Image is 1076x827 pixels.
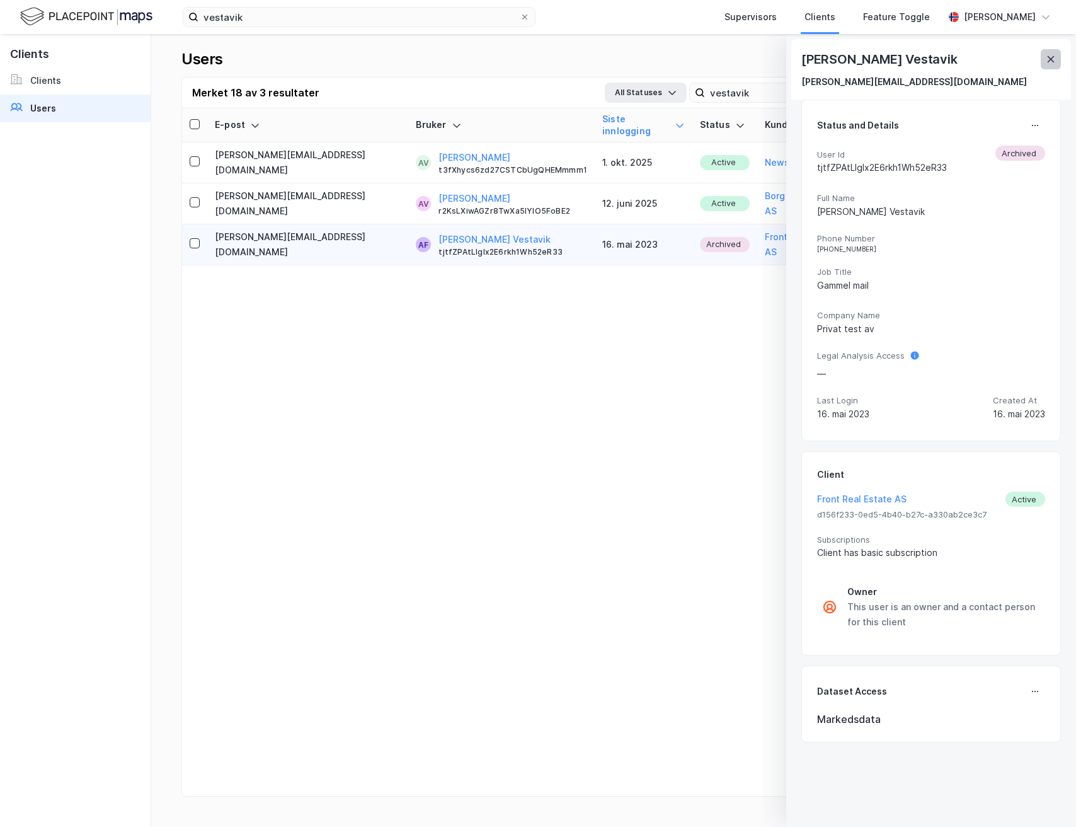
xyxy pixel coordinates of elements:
div: [PERSON_NAME] [964,9,1036,25]
img: logo.f888ab2527a4732fd821a326f86c7f29.svg [20,6,152,28]
td: [PERSON_NAME][EMAIL_ADDRESS][DOMAIN_NAME] [207,142,408,183]
div: r2KsLXiwAGZr8TwXa5lYlO5FoBE2 [438,206,587,216]
div: tjtfZPAtLIglx2E6rkh1Wh52eR33 [817,160,947,175]
button: Borg Forvaltning AS [765,188,844,219]
div: Merket 18 av 3 resultater [192,85,319,100]
button: [PERSON_NAME] [438,191,510,206]
span: User Id [817,149,947,160]
div: AV [418,196,429,211]
div: Bruker [416,119,587,131]
div: — [817,366,905,381]
span: Last Login [817,395,869,406]
span: Legal Analysis Access [817,350,905,361]
div: Supervisors [724,9,777,25]
span: Full Name [817,193,1045,204]
div: Status [700,119,750,131]
div: Users [181,49,223,69]
div: [PHONE_NUMBER] [817,245,1045,253]
div: Kunde [765,119,844,131]
div: This user is an owner and a contact person for this client [847,599,1040,630]
button: Front Real Estate AS [765,229,844,260]
div: Feature Toggle [863,9,930,25]
td: [PERSON_NAME][EMAIL_ADDRESS][DOMAIN_NAME] [207,224,408,265]
button: Front Real Estate AS [817,492,907,507]
span: Company Name [817,310,1045,321]
div: AV [418,155,429,170]
div: Client [817,467,844,482]
div: Dataset Access [817,684,887,699]
iframe: Chat Widget [1013,766,1076,827]
td: 1. okt. 2025 [595,142,692,183]
div: Markedsdata [817,712,1045,727]
span: d156f233-0ed5-4b40-b27c-a330ab2ce3c7 [817,509,1045,520]
td: [PERSON_NAME][EMAIL_ADDRESS][DOMAIN_NAME] [207,183,408,224]
div: Status and Details [817,118,899,133]
div: Clients [804,9,835,25]
div: E-post [215,119,401,131]
div: 16. mai 2023 [993,407,1045,422]
button: [PERSON_NAME] [438,150,510,165]
div: Client has basic subscription [817,545,1045,560]
td: 16. mai 2023 [595,224,692,265]
div: Privat test av [817,321,1045,337]
button: Newsec Maps AS [765,155,841,170]
td: 12. juni 2025 [595,183,692,224]
div: [PERSON_NAME][EMAIL_ADDRESS][DOMAIN_NAME] [801,74,1027,90]
div: Gammel mail [817,278,1045,293]
button: All Statuses [605,83,687,103]
input: Search by companies and user names [198,8,520,26]
div: 16. mai 2023 [817,407,869,422]
div: Users [30,101,56,116]
div: [PERSON_NAME] Vestavik [801,49,960,69]
div: Kontrollprogram for chat [1013,766,1076,827]
div: t3fXhycs6zd27CSTCbUgQHEMmmm1 [438,165,587,175]
div: Siste innlogging [602,113,685,137]
div: Clients [30,73,61,88]
div: tjtfZPAtLIglx2E6rkh1Wh52eR33 [438,247,587,257]
div: Owner [847,584,1040,599]
div: AF [418,237,428,252]
span: Phone Number [817,233,1045,244]
input: Search user by name, email or client [705,83,878,102]
span: Subscriptions [817,535,1045,545]
span: Job Title [817,267,1045,277]
span: Created At [993,395,1045,406]
div: [PERSON_NAME] Vestavik [817,204,1045,219]
button: [PERSON_NAME] Vestavik [438,232,551,247]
